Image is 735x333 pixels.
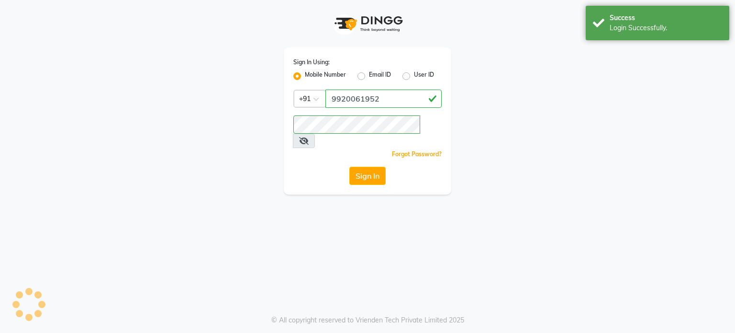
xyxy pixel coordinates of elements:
[610,13,722,23] div: Success
[414,70,434,82] label: User ID
[293,58,330,67] label: Sign In Using:
[325,90,442,108] input: Username
[392,150,442,158] a: Forgot Password?
[349,167,386,185] button: Sign In
[610,23,722,33] div: Login Successfully.
[293,115,420,134] input: Username
[329,10,406,38] img: logo1.svg
[369,70,391,82] label: Email ID
[305,70,346,82] label: Mobile Number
